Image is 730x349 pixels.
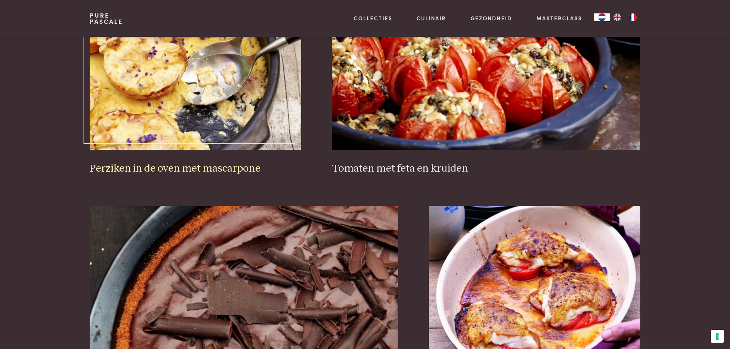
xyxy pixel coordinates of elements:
a: Culinair [417,14,446,22]
a: Gezondheid [471,14,512,22]
ul: Language list [610,13,640,21]
a: NL [594,13,610,21]
aside: Language selected: Nederlands [594,13,640,21]
a: FR [625,13,640,21]
div: Language [594,13,610,21]
a: Masterclass [536,14,582,22]
a: EN [610,13,625,21]
button: Uw voorkeuren voor toestemming voor trackingtechnologieën [711,330,724,343]
h3: Tomaten met feta en kruiden [332,162,640,175]
a: Collecties [354,14,392,22]
h3: Perziken in de oven met mascarpone [90,162,301,175]
a: PurePascale [90,12,123,25]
